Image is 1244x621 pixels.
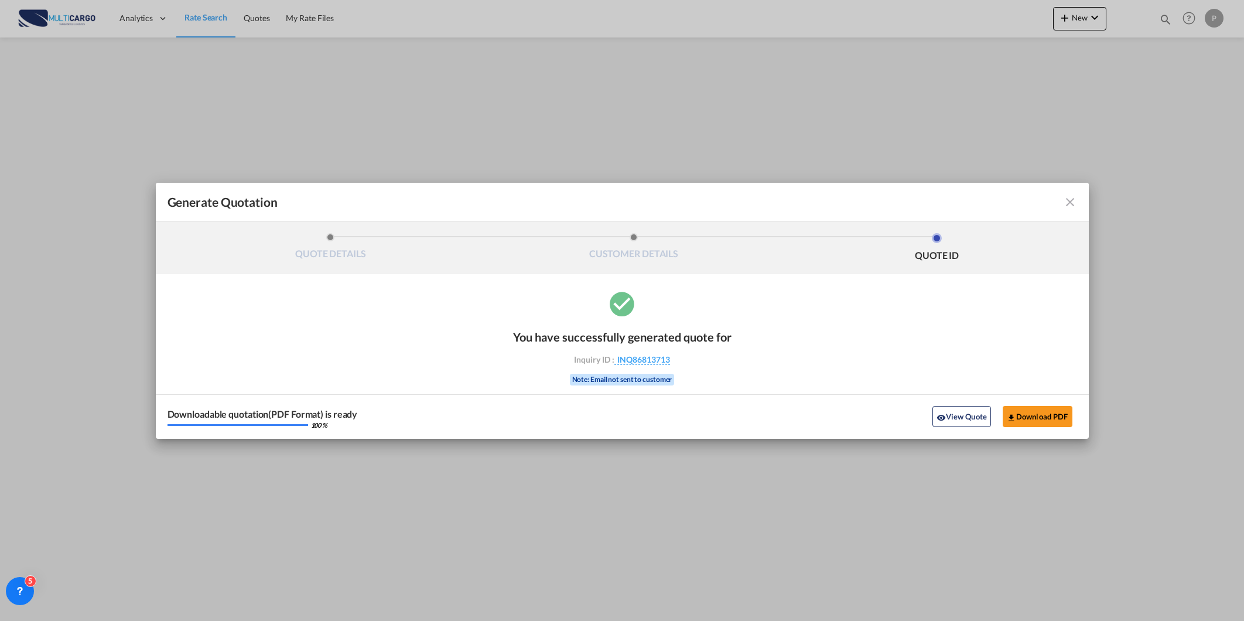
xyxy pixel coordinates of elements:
[932,406,991,427] button: icon-eyeView Quote
[937,413,946,422] md-icon: icon-eye
[179,233,483,265] li: QUOTE DETAILS
[785,233,1089,265] li: QUOTE ID
[311,422,328,428] div: 100 %
[1007,413,1016,422] md-icon: icon-download
[482,233,785,265] li: CUSTOMER DETAILS
[614,354,670,365] span: INQ86813713
[1003,406,1072,427] button: Download PDF
[554,354,690,365] div: Inquiry ID :
[156,183,1089,439] md-dialog: Generate QuotationQUOTE ...
[570,374,675,385] div: Note: Email not sent to customer
[1063,195,1077,209] md-icon: icon-close fg-AAA8AD cursor m-0
[168,410,358,419] div: Downloadable quotation(PDF Format) is ready
[513,330,732,344] div: You have successfully generated quote for
[607,289,637,318] md-icon: icon-checkbox-marked-circle
[168,195,278,210] span: Generate Quotation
